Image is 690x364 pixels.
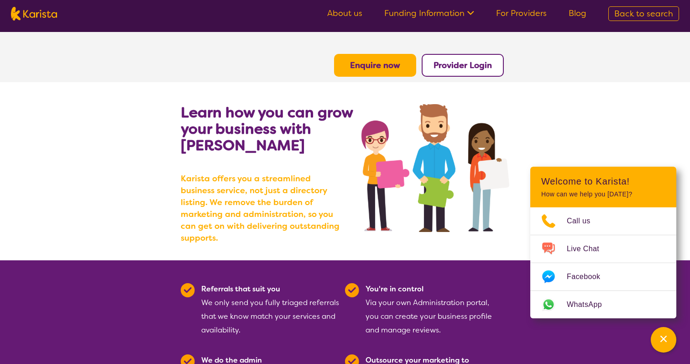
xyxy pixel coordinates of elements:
[361,104,509,232] img: grow your business with Karista
[530,207,676,318] ul: Choose channel
[567,242,610,256] span: Live Chat
[541,190,665,198] p: How can we help you [DATE]?
[181,283,195,297] img: Tick
[567,298,613,311] span: WhatsApp
[530,167,676,318] div: Channel Menu
[350,60,400,71] a: Enquire now
[345,283,359,297] img: Tick
[569,8,586,19] a: Blog
[201,284,280,294] b: Referrals that suit you
[496,8,547,19] a: For Providers
[608,6,679,21] a: Back to search
[651,327,676,353] button: Channel Menu
[530,291,676,318] a: Web link opens in a new tab.
[541,176,665,187] h2: Welcome to Karista!
[567,270,611,284] span: Facebook
[567,214,601,228] span: Call us
[422,54,504,77] button: Provider Login
[384,8,474,19] a: Funding Information
[434,60,492,71] a: Provider Login
[201,282,340,337] div: We only send you fully triaged referrals that we know match your services and availability.
[11,7,57,21] img: Karista logo
[334,54,416,77] button: Enquire now
[366,282,504,337] div: Via your own Administration portal, you can create your business profile and manage reviews.
[181,173,345,244] b: Karista offers you a streamlined business service, not just a directory listing. We remove the bu...
[614,8,673,19] span: Back to search
[181,103,353,155] b: Learn how you can grow your business with [PERSON_NAME]
[366,284,423,294] b: You're in control
[327,8,362,19] a: About us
